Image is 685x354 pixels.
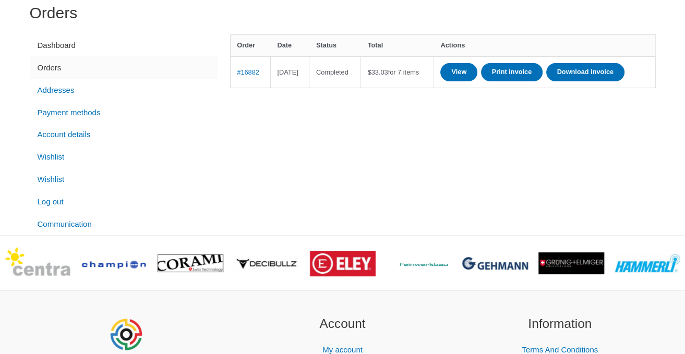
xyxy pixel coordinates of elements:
img: brand logo [310,251,376,276]
a: View order 16882 [440,63,477,81]
h2: Account [247,314,438,334]
nav: Account pages [30,34,218,236]
a: Addresses [30,79,218,101]
a: Wishlist [30,168,218,191]
td: for 7 items [361,56,434,88]
span: Date [277,41,292,49]
a: Print invoice order number 16882 [481,63,543,81]
a: My account [322,345,363,354]
span: $ [368,68,371,76]
a: Communication [30,213,218,235]
a: Payment methods [30,101,218,124]
a: Log out [30,190,218,213]
h1: Orders [30,4,656,22]
a: Orders [30,56,218,79]
td: Completed [309,56,361,88]
span: 33.03 [368,68,388,76]
h2: Information [464,314,656,334]
span: Total [368,41,383,49]
a: Account details [30,124,218,146]
a: Dashboard [30,34,218,57]
a: View order number 16882 [237,68,259,76]
a: Terms And Conditions [522,345,598,354]
span: Status [316,41,337,49]
a: Download invoice order number 16882 [546,63,624,81]
a: Wishlist [30,146,218,168]
span: Order [237,41,255,49]
time: [DATE] [277,68,298,76]
span: Actions [440,41,465,49]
